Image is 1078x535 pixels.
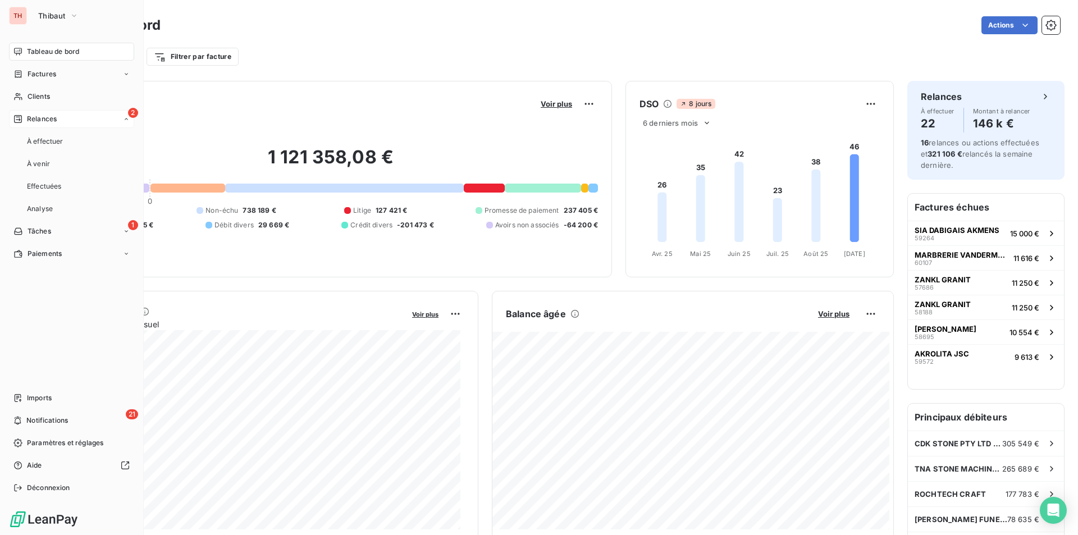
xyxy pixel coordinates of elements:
[915,309,933,315] span: 58188
[27,393,52,403] span: Imports
[908,194,1064,221] h6: Factures échues
[1007,515,1039,524] span: 78 635 €
[1002,439,1039,448] span: 305 549 €
[28,92,50,102] span: Clients
[27,47,79,57] span: Tableau de bord
[652,250,673,258] tspan: Avr. 25
[915,490,986,499] span: ROCHTECH CRAFT
[915,259,932,266] span: 60107
[921,138,1039,170] span: relances ou actions effectuées et relancés la semaine dernière.
[640,97,659,111] h6: DSO
[915,464,1002,473] span: TNA STONE MACHINERY INC.
[844,250,865,258] tspan: [DATE]
[27,204,53,214] span: Analyse
[27,438,103,448] span: Paramètres et réglages
[921,115,954,132] h4: 22
[27,483,70,493] span: Déconnexion
[9,7,27,25] div: TH
[128,220,138,230] span: 1
[1010,229,1039,238] span: 15 000 €
[27,114,57,124] span: Relances
[921,138,929,147] span: 16
[803,250,828,258] tspan: Août 25
[928,149,962,158] span: 321 106 €
[690,250,711,258] tspan: Mai 25
[1012,303,1039,312] span: 11 250 €
[915,349,969,358] span: AKROLITA JSC
[815,309,853,319] button: Voir plus
[9,510,79,528] img: Logo LeanPay
[908,245,1064,270] button: MARBRERIE VANDERMARLIERE6010711 616 €
[915,358,934,365] span: 59572
[915,275,971,284] span: ZANKL GRANIT
[485,205,559,216] span: Promesse de paiement
[564,205,598,216] span: 237 405 €
[258,220,289,230] span: 29 669 €
[915,324,976,333] span: [PERSON_NAME]
[908,221,1064,245] button: SIA DABIGAIS AKMENS5926415 000 €
[1015,353,1039,362] span: 9 613 €
[915,333,934,340] span: 58695
[915,226,999,235] span: SIA DABIGAIS AKMENS
[506,307,566,321] h6: Balance âgée
[818,309,849,318] span: Voir plus
[27,460,42,470] span: Aide
[128,108,138,118] span: 2
[350,220,392,230] span: Crédit divers
[1002,464,1039,473] span: 265 689 €
[28,249,62,259] span: Paiements
[1006,490,1039,499] span: 177 783 €
[28,69,56,79] span: Factures
[126,409,138,419] span: 21
[38,11,65,20] span: Thibaut
[1013,254,1039,263] span: 11 616 €
[409,309,442,319] button: Voir plus
[677,99,715,109] span: 8 jours
[28,226,51,236] span: Tâches
[973,108,1030,115] span: Montant à relancer
[147,48,239,66] button: Filtrer par facture
[27,136,63,147] span: À effectuer
[728,250,751,258] tspan: Juin 25
[27,181,62,191] span: Effectuées
[766,250,789,258] tspan: Juil. 25
[915,300,971,309] span: ZANKL GRANIT
[148,196,152,205] span: 0
[915,515,1007,524] span: [PERSON_NAME] FUNEBRES ASSISTANCE
[915,235,934,241] span: 59264
[243,205,276,216] span: 738 189 €
[921,90,962,103] h6: Relances
[26,415,68,426] span: Notifications
[63,146,598,180] h2: 1 121 358,08 €
[908,270,1064,295] button: ZANKL GRANIT5768611 250 €
[9,456,134,474] a: Aide
[353,205,371,216] span: Litige
[908,319,1064,344] button: [PERSON_NAME]5869510 554 €
[643,118,698,127] span: 6 derniers mois
[214,220,254,230] span: Débit divers
[908,344,1064,369] button: AKROLITA JSC595729 613 €
[376,205,407,216] span: 127 421 €
[27,159,50,169] span: À venir
[915,284,934,291] span: 57686
[63,318,404,330] span: Chiffre d'affaires mensuel
[921,108,954,115] span: À effectuer
[495,220,559,230] span: Avoirs non associés
[981,16,1038,34] button: Actions
[205,205,238,216] span: Non-échu
[397,220,434,230] span: -201 473 €
[1040,497,1067,524] div: Open Intercom Messenger
[541,99,572,108] span: Voir plus
[537,99,575,109] button: Voir plus
[915,250,1009,259] span: MARBRERIE VANDERMARLIERE
[1010,328,1039,337] span: 10 554 €
[908,404,1064,431] h6: Principaux débiteurs
[973,115,1030,132] h4: 146 k €
[1012,278,1039,287] span: 11 250 €
[412,310,438,318] span: Voir plus
[915,439,1002,448] span: CDK STONE PTY LTD ([GEOGRAPHIC_DATA])
[908,295,1064,319] button: ZANKL GRANIT5818811 250 €
[564,220,598,230] span: -64 200 €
